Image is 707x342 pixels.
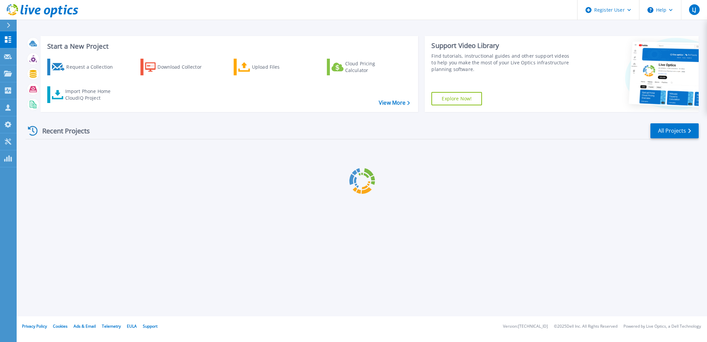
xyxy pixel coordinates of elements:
[47,59,121,75] a: Request a Collection
[327,59,401,75] a: Cloud Pricing Calculator
[127,323,137,329] a: EULA
[143,323,157,329] a: Support
[379,100,410,106] a: View More
[140,59,215,75] a: Download Collector
[234,59,308,75] a: Upload Files
[692,7,696,12] span: LJ
[252,60,305,74] div: Upload Files
[22,323,47,329] a: Privacy Policy
[503,324,548,329] li: Version: [TECHNICAL_ID]
[623,324,701,329] li: Powered by Live Optics, a Dell Technology
[345,60,398,74] div: Cloud Pricing Calculator
[157,60,211,74] div: Download Collector
[431,53,572,73] div: Find tutorials, instructional guides and other support videos to help you make the most of your L...
[431,92,482,105] a: Explore Now!
[53,323,68,329] a: Cookies
[650,123,699,138] a: All Projects
[65,88,117,101] div: Import Phone Home CloudIQ Project
[102,323,121,329] a: Telemetry
[26,123,99,139] div: Recent Projects
[74,323,96,329] a: Ads & Email
[47,43,410,50] h3: Start a New Project
[431,41,572,50] div: Support Video Library
[66,60,119,74] div: Request a Collection
[554,324,617,329] li: © 2025 Dell Inc. All Rights Reserved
